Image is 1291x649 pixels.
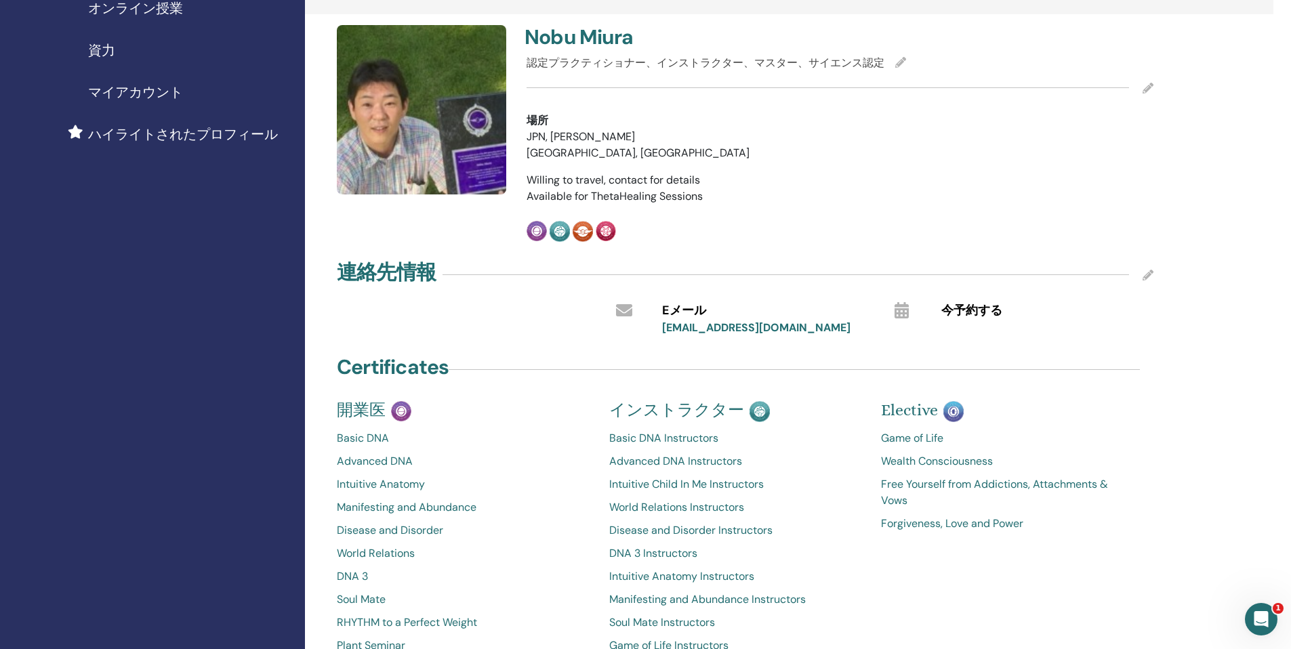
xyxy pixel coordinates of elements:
a: Soul Mate Instructors [609,614,861,631]
span: Eメール [662,302,706,320]
span: ハイライトされたプロフィール [88,124,278,144]
span: 今予約する [941,302,1002,320]
a: Advanced DNA Instructors [609,453,861,469]
a: RHYTHM to a Perfect Weight [337,614,589,631]
h4: 連絡先情報 [337,260,436,285]
a: Free Yourself from Addictions, Attachments & Vows [881,476,1133,509]
a: DNA 3 Instructors [609,545,861,562]
h4: Nobu Miura [525,25,832,49]
a: World Relations [337,545,589,562]
li: JPN, [PERSON_NAME] [527,129,776,145]
iframe: Intercom live chat [1245,603,1277,635]
a: World Relations Instructors [609,499,861,516]
img: default.jpg [337,25,506,194]
span: 場所 [527,112,548,129]
span: Willing to travel, contact for details [527,173,700,187]
a: Soul Mate [337,591,589,608]
span: Available for ThetaHealing Sessions [527,189,703,203]
a: Intuitive Child In Me Instructors [609,476,861,493]
a: Intuitive Anatomy [337,476,589,493]
a: [EMAIL_ADDRESS][DOMAIN_NAME] [662,320,851,335]
span: Elective [881,400,938,419]
span: 1 [1273,603,1284,614]
a: Wealth Consciousness [881,453,1133,469]
a: Advanced DNA [337,453,589,469]
a: Disease and Disorder Instructors [609,522,861,539]
a: Game of Life [881,430,1133,446]
a: Manifesting and Abundance Instructors [609,591,861,608]
a: Intuitive Anatomy Instructors [609,568,861,585]
a: Basic DNA [337,430,589,446]
span: マイアカウント [88,82,183,102]
span: インストラクター [609,400,744,419]
span: 資力 [88,40,115,60]
a: Manifesting and Abundance [337,499,589,516]
h4: Certificates [337,355,449,379]
a: Basic DNA Instructors [609,430,861,446]
li: [GEOGRAPHIC_DATA], [GEOGRAPHIC_DATA] [527,145,776,161]
a: Forgiveness, Love and Power [881,516,1133,532]
span: 開業医 [337,400,386,419]
span: 認定プラクティショナー、インストラクター、マスター、サイエンス認定 [527,56,884,70]
a: DNA 3 [337,568,589,585]
a: Disease and Disorder [337,522,589,539]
